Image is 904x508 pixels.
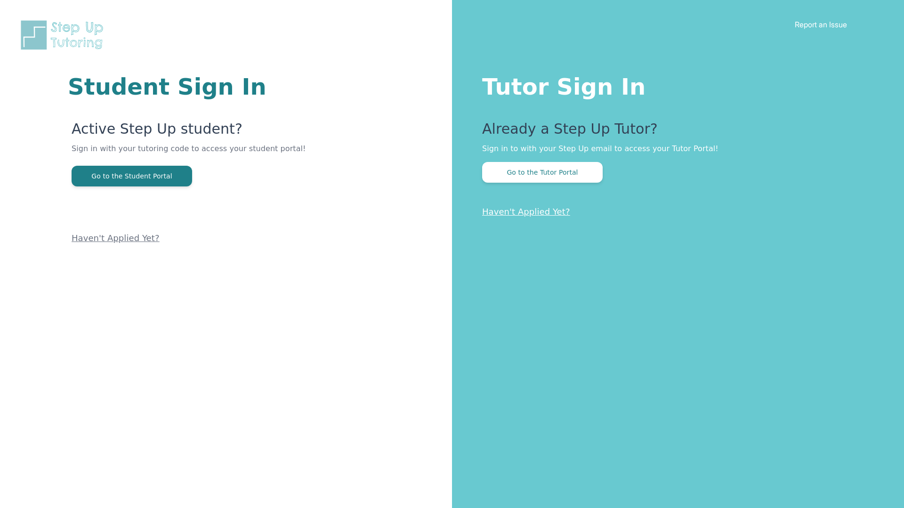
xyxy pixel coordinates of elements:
h1: Tutor Sign In [482,72,866,98]
button: Go to the Student Portal [72,166,192,186]
p: Sign in to with your Step Up email to access your Tutor Portal! [482,143,866,154]
h1: Student Sign In [68,75,339,98]
a: Go to the Tutor Portal [482,168,603,177]
button: Go to the Tutor Portal [482,162,603,183]
p: Active Step Up student? [72,121,339,143]
a: Haven't Applied Yet? [482,207,570,217]
p: Sign in with your tutoring code to access your student portal! [72,143,339,166]
a: Go to the Student Portal [72,171,192,180]
a: Haven't Applied Yet? [72,233,160,243]
a: Report an Issue [795,20,847,29]
p: Already a Step Up Tutor? [482,121,866,143]
img: Step Up Tutoring horizontal logo [19,19,109,51]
